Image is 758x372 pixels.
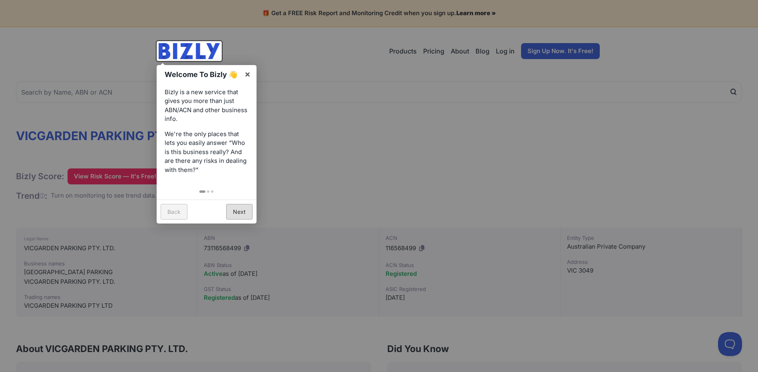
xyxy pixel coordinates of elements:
p: We're the only places that lets you easily answer “Who is this business really? And are there any... [165,130,249,175]
h1: Welcome To Bizly 👋 [165,69,240,80]
a: Back [161,204,187,220]
p: Bizly is a new service that gives you more than just ABN/ACN and other business info. [165,88,249,124]
a: × [239,65,257,83]
a: Next [226,204,253,220]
